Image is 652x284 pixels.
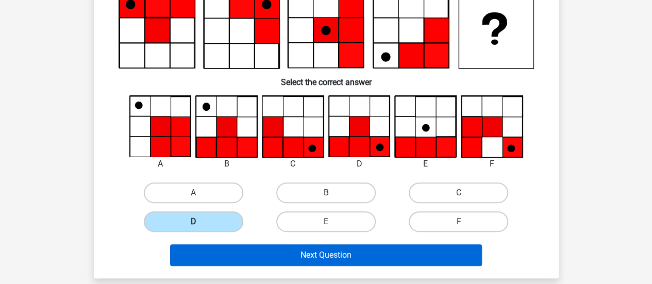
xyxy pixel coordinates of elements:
[144,182,243,203] label: A
[144,211,243,232] label: D
[321,158,398,170] div: D
[254,158,332,170] div: C
[453,158,531,170] div: F
[122,158,199,170] div: A
[409,211,508,232] label: F
[276,211,376,232] label: E
[188,158,265,170] div: B
[276,182,376,203] label: B
[170,244,482,266] button: Next Question
[387,158,464,170] div: E
[409,182,508,203] label: C
[110,69,542,87] h6: Select the correct answer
